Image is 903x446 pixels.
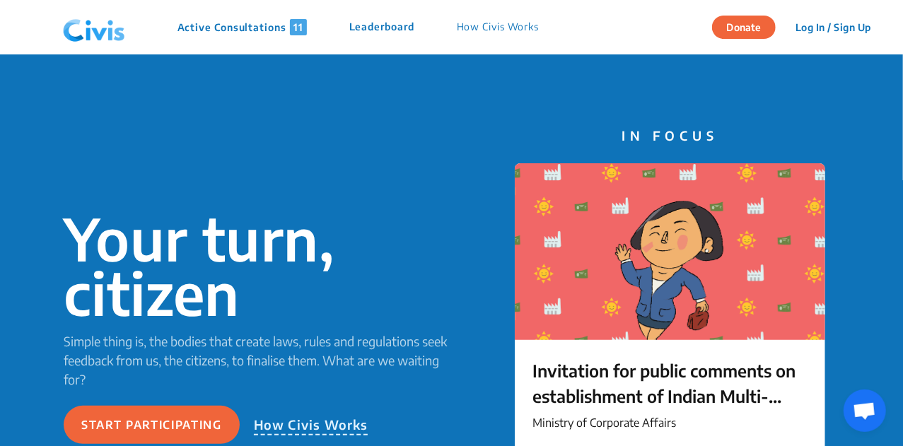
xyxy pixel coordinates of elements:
[457,19,540,35] p: How Civis Works
[64,331,452,389] p: Simple thing is, the bodies that create laws, rules and regulations seek feedback from us, the ci...
[64,211,452,320] p: Your turn, citizen
[64,406,240,444] button: Start participating
[254,415,368,435] p: How Civis Works
[177,19,307,35] p: Active Consultations
[57,6,131,49] img: navlogo.png
[712,19,786,33] a: Donate
[515,126,825,145] p: IN FOCUS
[349,19,414,35] p: Leaderboard
[844,389,886,432] div: Open chat
[290,19,307,35] span: 11
[786,16,880,38] button: Log In / Sign Up
[532,414,808,431] p: Ministry of Corporate Affairs
[532,358,808,409] p: Invitation for public comments on establishment of Indian Multi-Disciplinary Partnership (MDP) firms
[712,16,776,39] button: Donate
